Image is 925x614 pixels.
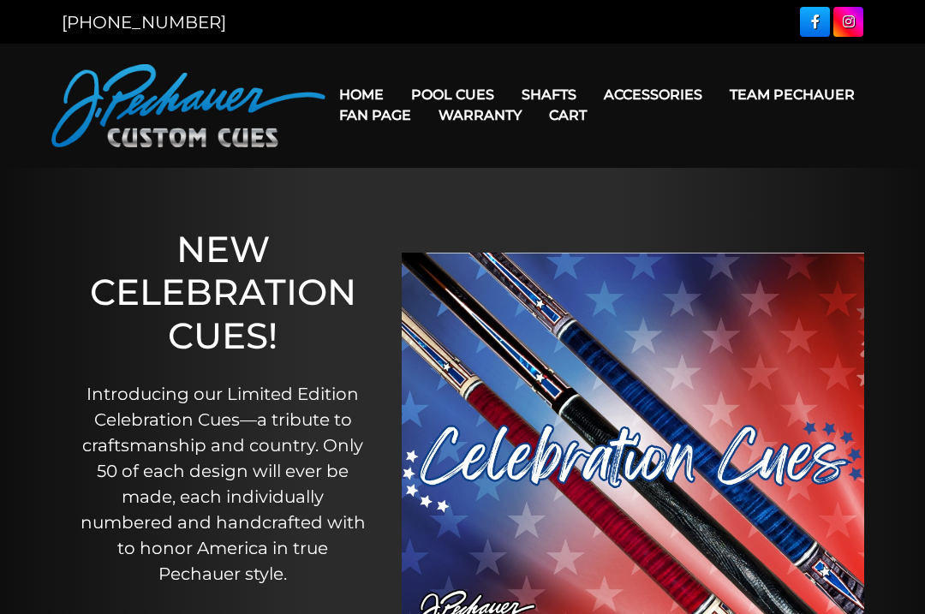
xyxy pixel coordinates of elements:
[325,73,397,116] a: Home
[51,64,325,147] img: Pechauer Custom Cues
[535,93,600,137] a: Cart
[78,228,367,357] h1: NEW CELEBRATION CUES!
[508,73,590,116] a: Shafts
[590,73,716,116] a: Accessories
[397,73,508,116] a: Pool Cues
[62,12,226,33] a: [PHONE_NUMBER]
[78,381,367,587] p: Introducing our Limited Edition Celebration Cues—a tribute to craftsmanship and country. Only 50 ...
[716,73,868,116] a: Team Pechauer
[325,93,425,137] a: Fan Page
[425,93,535,137] a: Warranty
